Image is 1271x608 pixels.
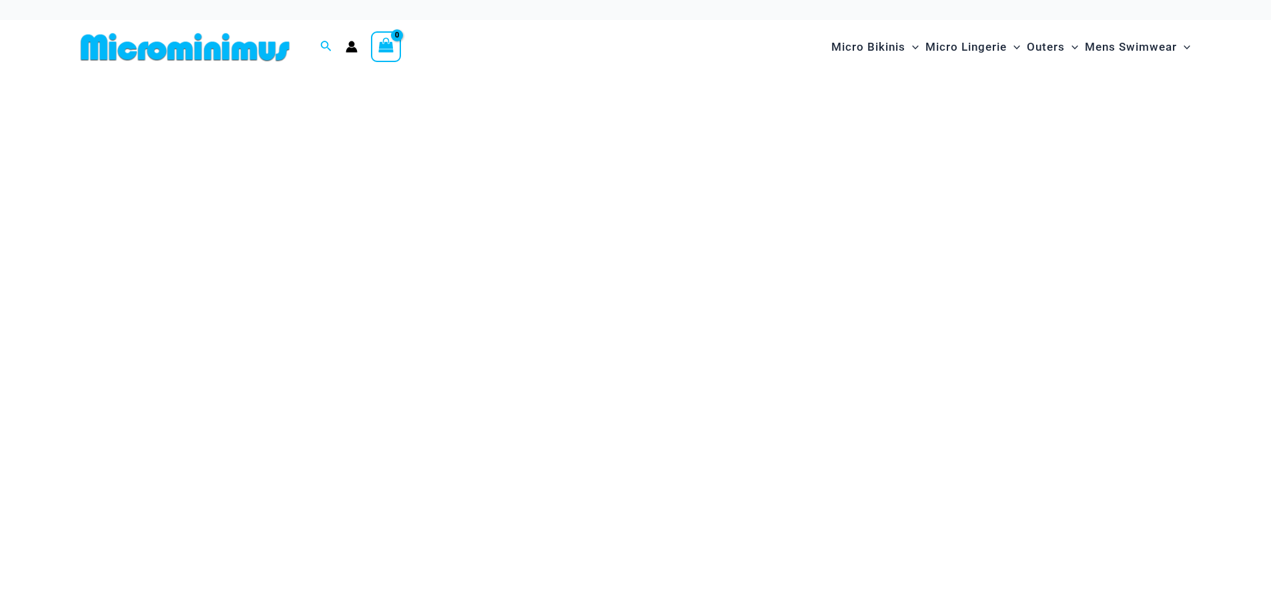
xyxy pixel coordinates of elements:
span: Menu Toggle [1065,30,1078,64]
a: View Shopping Cart, empty [371,31,402,62]
span: Mens Swimwear [1085,30,1177,64]
a: Account icon link [346,41,358,53]
span: Outers [1027,30,1065,64]
nav: Site Navigation [826,25,1196,69]
a: Micro BikinisMenu ToggleMenu Toggle [828,27,922,67]
a: OutersMenu ToggleMenu Toggle [1023,27,1082,67]
span: Micro Lingerie [925,30,1007,64]
span: Menu Toggle [1007,30,1020,64]
span: Micro Bikinis [831,30,905,64]
a: Micro LingerieMenu ToggleMenu Toggle [922,27,1023,67]
span: Menu Toggle [905,30,919,64]
a: Mens SwimwearMenu ToggleMenu Toggle [1082,27,1194,67]
a: Search icon link [320,39,332,55]
span: Menu Toggle [1177,30,1190,64]
img: MM SHOP LOGO FLAT [75,32,295,62]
